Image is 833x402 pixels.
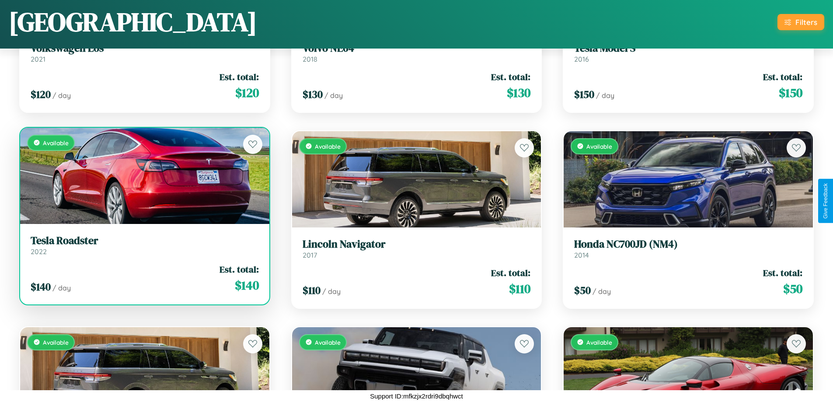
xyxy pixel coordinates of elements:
span: / day [322,287,341,296]
h3: Tesla Roadster [31,234,259,247]
span: 2016 [574,55,589,63]
span: / day [52,283,71,292]
span: $ 50 [574,283,591,297]
span: $ 130 [507,84,530,101]
span: $ 120 [235,84,259,101]
h3: Tesla Model S [574,42,802,55]
span: 2014 [574,251,589,259]
div: Give Feedback [823,183,829,219]
span: Est. total: [763,266,802,279]
span: 2017 [303,251,317,259]
span: $ 120 [31,87,51,101]
span: / day [324,91,343,100]
span: / day [52,91,71,100]
span: / day [593,287,611,296]
a: Volkswagen Eos2021 [31,42,259,63]
span: Available [43,139,69,147]
button: Filters [777,14,824,30]
a: Volvo NE642018 [303,42,531,63]
span: $ 140 [31,280,51,294]
span: Available [315,143,341,150]
span: Available [586,339,612,346]
h3: Volkswagen Eos [31,42,259,55]
span: Available [315,339,341,346]
h1: [GEOGRAPHIC_DATA] [9,4,257,40]
span: Est. total: [220,70,259,83]
span: $ 110 [303,283,321,297]
span: Est. total: [491,70,530,83]
div: Filters [795,17,817,27]
span: Est. total: [220,263,259,276]
span: 2022 [31,247,47,256]
span: $ 150 [779,84,802,101]
a: Tesla Model S2016 [574,42,802,63]
p: Support ID: mfkzjx2rdri9dbqhwct [370,390,463,402]
a: Tesla Roadster2022 [31,234,259,256]
span: Available [586,143,612,150]
span: Available [43,339,69,346]
span: $ 150 [574,87,594,101]
span: Est. total: [491,266,530,279]
h3: Honda NC700JD (NM4) [574,238,802,251]
h3: Lincoln Navigator [303,238,531,251]
span: $ 110 [509,280,530,297]
a: Lincoln Navigator2017 [303,238,531,259]
a: Honda NC700JD (NM4)2014 [574,238,802,259]
span: $ 140 [235,276,259,294]
span: 2018 [303,55,317,63]
span: / day [596,91,614,100]
span: Est. total: [763,70,802,83]
h3: Volvo NE64 [303,42,531,55]
span: $ 50 [783,280,802,297]
span: 2021 [31,55,45,63]
span: $ 130 [303,87,323,101]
